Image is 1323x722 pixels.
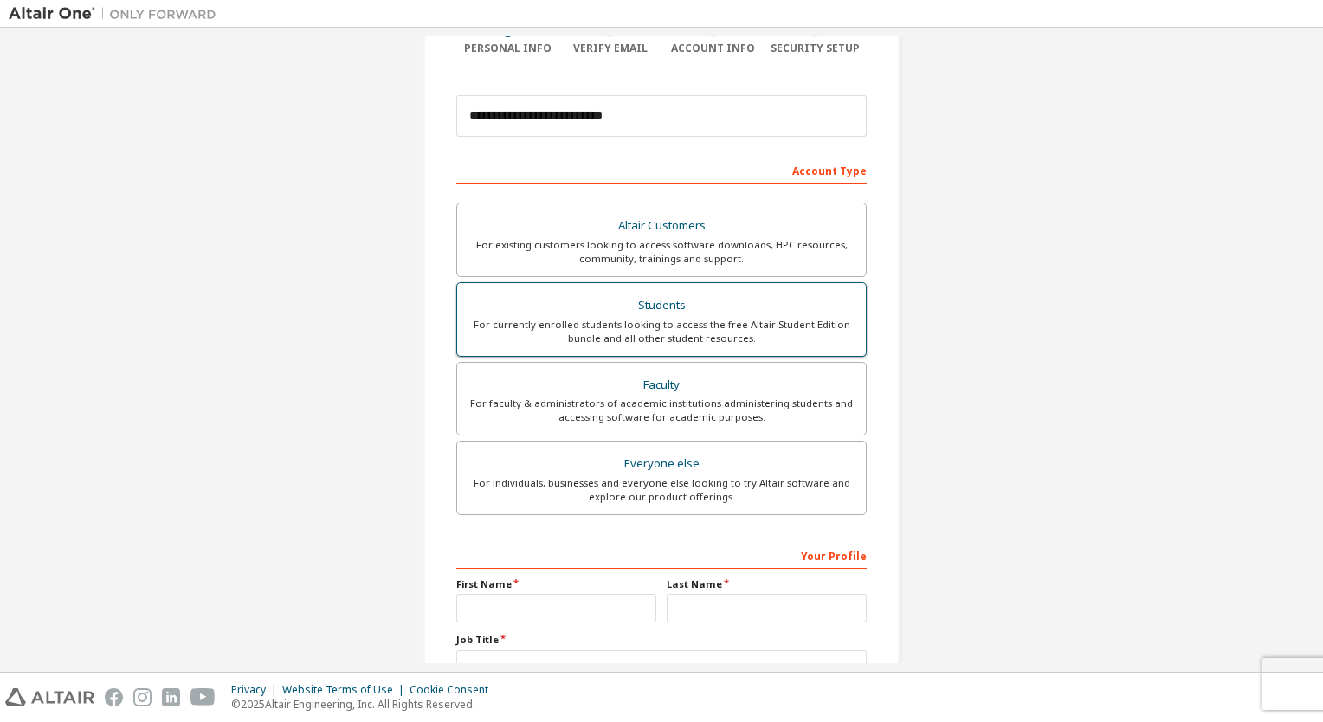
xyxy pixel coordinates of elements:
[468,318,855,345] div: For currently enrolled students looking to access the free Altair Student Edition bundle and all ...
[231,697,499,712] p: © 2025 Altair Engineering, Inc. All Rights Reserved.
[162,688,180,706] img: linkedin.svg
[456,577,656,591] label: First Name
[468,452,855,476] div: Everyone else
[765,42,868,55] div: Security Setup
[190,688,216,706] img: youtube.svg
[667,577,867,591] label: Last Name
[282,683,410,697] div: Website Terms of Use
[231,683,282,697] div: Privacy
[559,42,662,55] div: Verify Email
[9,5,225,23] img: Altair One
[5,688,94,706] img: altair_logo.svg
[456,42,559,55] div: Personal Info
[661,42,765,55] div: Account Info
[456,633,867,647] label: Job Title
[468,396,855,424] div: For faculty & administrators of academic institutions administering students and accessing softwa...
[468,214,855,238] div: Altair Customers
[456,156,867,184] div: Account Type
[410,683,499,697] div: Cookie Consent
[456,541,867,569] div: Your Profile
[468,476,855,504] div: For individuals, businesses and everyone else looking to try Altair software and explore our prod...
[105,688,123,706] img: facebook.svg
[133,688,152,706] img: instagram.svg
[468,293,855,318] div: Students
[468,373,855,397] div: Faculty
[468,238,855,266] div: For existing customers looking to access software downloads, HPC resources, community, trainings ...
